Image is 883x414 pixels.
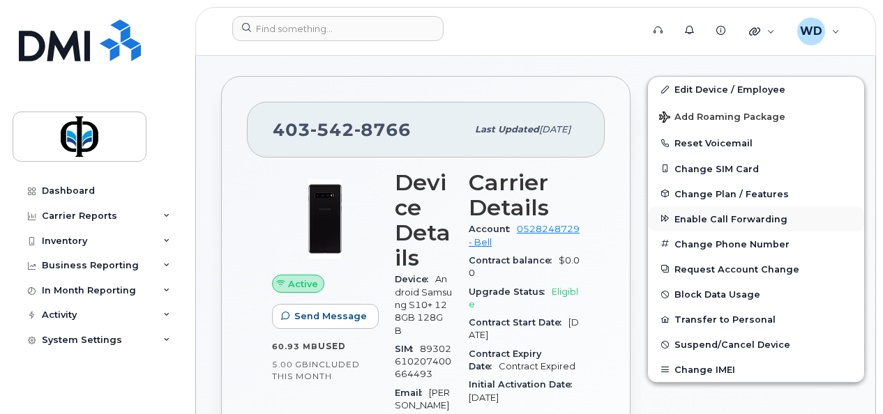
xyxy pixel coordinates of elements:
[395,344,451,380] span: 89302610207400664493
[648,206,864,231] button: Enable Call Forwarding
[469,224,580,247] a: 0528248729 - Bell
[648,357,864,382] button: Change IMEI
[469,255,559,266] span: Contract balance
[648,77,864,102] a: Edit Device / Employee
[395,344,420,354] span: SIM
[539,124,571,135] span: [DATE]
[294,309,367,323] span: Send Message
[648,256,864,282] button: Request Account Change
[648,332,864,357] button: Suspend/Cancel Device
[469,170,580,220] h3: Carrier Details
[648,130,864,155] button: Reset Voicemail
[232,16,444,41] input: Find something...
[272,304,379,329] button: Send Message
[469,224,517,234] span: Account
[288,277,318,291] span: Active
[272,342,318,351] span: 60.93 MB
[787,17,850,45] div: Whitney Drouin
[354,119,411,140] span: 8766
[739,17,785,45] div: Quicklinks
[469,379,579,390] span: Initial Activation Date
[395,274,435,284] span: Device
[648,181,864,206] button: Change Plan / Features
[499,361,575,371] span: Contract Expired
[674,339,790,350] span: Suspend/Cancel Device
[648,231,864,256] button: Change Phone Number
[310,119,354,140] span: 542
[283,177,367,261] img: image20231002-3703462-fhdnkn.jpeg
[272,359,360,382] span: included this month
[273,119,411,140] span: 403
[395,388,429,398] span: Email
[648,282,864,307] button: Block Data Usage
[469,348,541,371] span: Contract Expiry Date
[475,124,539,135] span: Last updated
[469,392,499,403] span: [DATE]
[469,317,568,328] span: Contract Start Date
[395,274,452,335] span: Android Samsung S10+ 128GB 128GB
[469,286,552,297] span: Upgrade Status
[272,360,309,369] span: 5.00 GB
[648,307,864,332] button: Transfer to Personal
[318,341,346,351] span: used
[395,170,452,270] h3: Device Details
[469,286,578,309] span: Eligible
[648,156,864,181] button: Change SIM Card
[800,23,822,40] span: WD
[659,112,785,125] span: Add Roaming Package
[674,188,789,199] span: Change Plan / Features
[648,102,864,130] button: Add Roaming Package
[674,213,787,224] span: Enable Call Forwarding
